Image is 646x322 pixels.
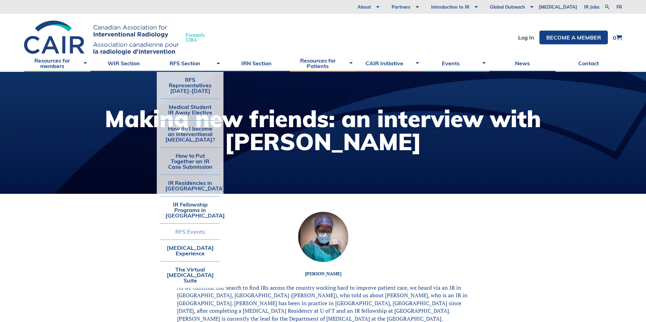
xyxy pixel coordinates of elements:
a: fr [616,5,622,9]
a: IRN Section [223,55,290,72]
span: [PERSON_NAME] [305,270,341,277]
a: Contact [556,55,622,72]
a: How to Put Together an IR Case Submission [160,148,220,175]
a: Log In [518,35,534,40]
a: How do I become an interventional [MEDICAL_DATA]? [160,121,220,147]
a: [MEDICAL_DATA] Experience [160,240,220,261]
a: RFS Events [160,224,220,240]
a: Resources for members [24,55,90,72]
a: 0 [613,35,622,41]
a: Resources for Patients [290,55,356,72]
a: IR Fellowship Programs in [GEOGRAPHIC_DATA] [160,197,220,223]
a: The Virtual [MEDICAL_DATA] Suite [160,262,220,288]
h1: Making new friends: an interview with [PERSON_NAME] [7,107,639,153]
img: CIRA [24,21,179,55]
a: News [489,55,556,72]
a: FormerlyCIRA [24,21,212,55]
span: Formerly CIRA [186,33,205,42]
a: CAIR Initiative [356,55,423,72]
a: Medical Student IR Away Elective [160,99,220,120]
a: WIR Section [90,55,157,72]
a: RFS Representatives [DATE]-[DATE] [160,72,220,99]
a: RFS Section [157,55,223,72]
a: Become a member [539,31,608,44]
a: IR Residencies in [GEOGRAPHIC_DATA] [160,175,220,196]
a: Events [423,55,489,72]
